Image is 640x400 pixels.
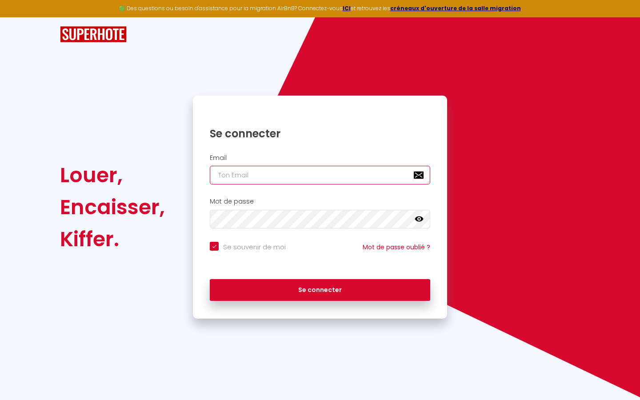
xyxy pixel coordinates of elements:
[60,159,165,191] div: Louer,
[390,4,521,12] a: créneaux d'ouverture de la salle migration
[210,198,430,205] h2: Mot de passe
[363,243,430,252] a: Mot de passe oublié ?
[60,26,127,43] img: SuperHote logo
[60,191,165,223] div: Encaisser,
[210,154,430,162] h2: Email
[210,279,430,301] button: Se connecter
[7,4,34,30] button: Ouvrir le widget de chat LiveChat
[60,223,165,255] div: Kiffer.
[210,127,430,140] h1: Se connecter
[343,4,351,12] a: ICI
[210,166,430,184] input: Ton Email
